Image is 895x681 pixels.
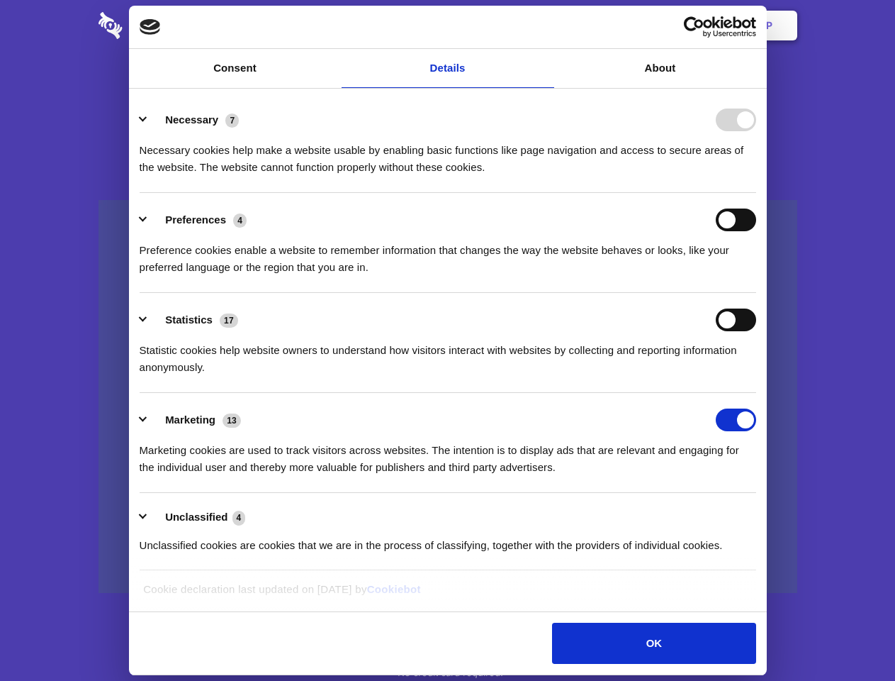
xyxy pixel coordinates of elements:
a: About [554,49,767,88]
span: 4 [233,214,247,228]
a: Details [342,49,554,88]
label: Preferences [165,214,226,226]
div: Marketing cookies are used to track visitors across websites. The intention is to display ads tha... [140,431,756,476]
div: Necessary cookies help make a website usable by enabling basic functions like page navigation and... [140,131,756,176]
button: Statistics (17) [140,309,247,331]
a: Consent [129,49,342,88]
label: Statistics [165,314,213,326]
button: Unclassified (4) [140,509,254,526]
img: logo [140,19,161,35]
a: Usercentrics Cookiebot - opens in a new window [632,16,756,38]
a: Cookiebot [367,583,421,595]
a: Contact [575,4,640,48]
label: Marketing [165,414,215,426]
a: Login [643,4,704,48]
span: 7 [225,113,239,128]
button: Preferences (4) [140,209,256,231]
h1: Eliminate Slack Data Loss. [98,64,797,115]
a: Pricing [416,4,478,48]
h4: Auto-redaction of sensitive data, encrypted data sharing and self-destructing private chats. Shar... [98,129,797,176]
button: Marketing (13) [140,409,250,431]
img: logo-wordmark-white-trans-d4663122ce5f474addd5e946df7df03e33cb6a1c49d2221995e7729f52c070b2.svg [98,12,220,39]
div: Preference cookies enable a website to remember information that changes the way the website beha... [140,231,756,276]
label: Necessary [165,113,218,126]
div: Cookie declaration last updated on [DATE] by [133,581,762,609]
span: 13 [223,414,241,428]
span: 4 [232,511,246,525]
div: Unclassified cookies are cookies that we are in the process of classifying, together with the pro... [140,526,756,554]
iframe: Drift Widget Chat Controller [824,610,878,664]
div: Statistic cookies help website owners to understand how visitors interact with websites by collec... [140,331,756,376]
span: 17 [220,314,238,328]
a: Wistia video thumbnail [98,200,797,594]
button: Necessary (7) [140,109,248,131]
button: OK [552,623,755,664]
